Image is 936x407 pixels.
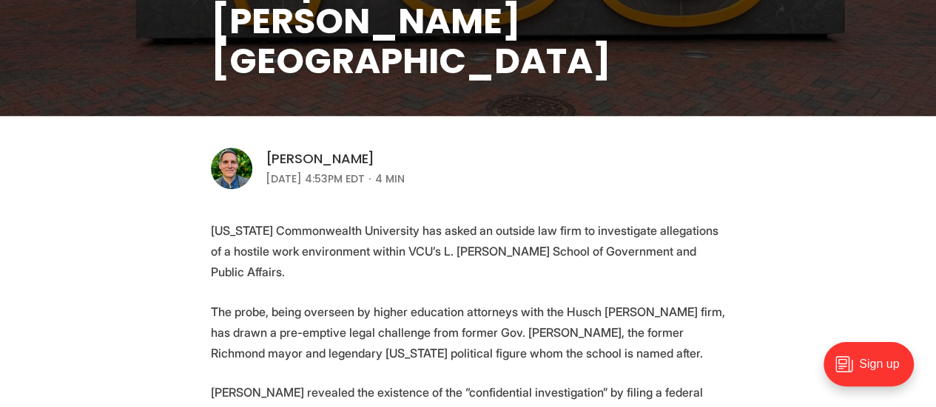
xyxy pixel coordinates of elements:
[211,301,726,363] p: The probe, being overseen by higher education attorneys with the Husch [PERSON_NAME] firm, has dr...
[811,335,936,407] iframe: portal-trigger
[266,170,365,188] time: [DATE] 4:53PM EDT
[211,220,726,282] p: [US_STATE] Commonwealth University has asked an outside law firm to investigate allegations of a ...
[375,170,405,188] span: 4 min
[211,148,252,189] img: Graham Moomaw
[266,150,375,168] a: [PERSON_NAME]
